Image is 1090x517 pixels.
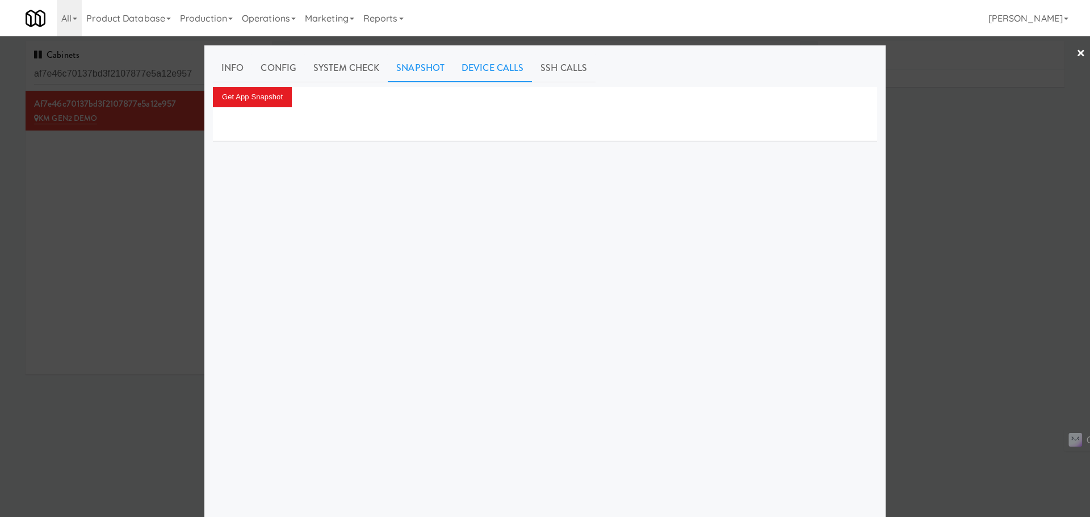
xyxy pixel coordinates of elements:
img: Micromart [26,9,45,28]
button: Get App Snapshot [213,87,292,107]
a: Config [252,54,305,82]
a: × [1076,36,1085,72]
a: SSH Calls [532,54,596,82]
a: Device Calls [453,54,532,82]
a: System Check [305,54,388,82]
a: Info [213,54,252,82]
a: Snapshot [388,54,453,82]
